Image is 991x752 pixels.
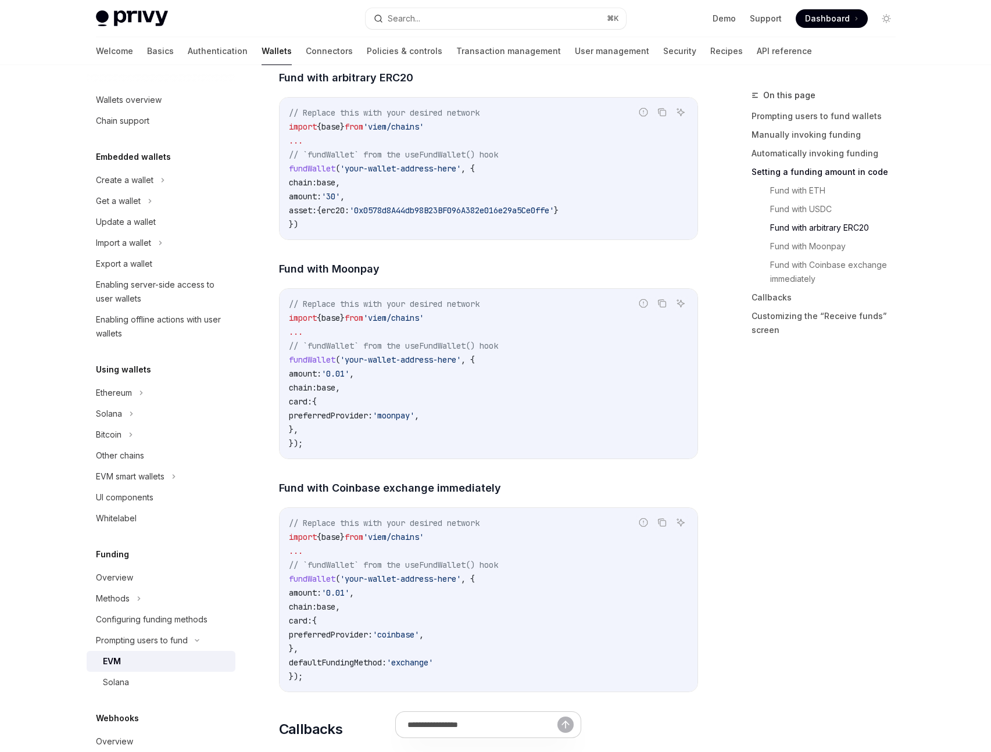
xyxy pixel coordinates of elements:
[289,588,321,598] span: amount:
[461,163,475,174] span: , {
[317,532,321,542] span: {
[312,615,317,626] span: {
[752,126,905,144] a: Manually invoking funding
[752,163,905,181] a: Setting a funding amount in code
[289,177,317,188] span: chain:
[96,571,133,585] div: Overview
[575,37,649,65] a: User management
[96,735,133,749] div: Overview
[461,574,475,584] span: , {
[373,629,419,640] span: 'coinbase'
[752,288,905,307] a: Callbacks
[289,108,480,118] span: // Replace this with your desired network
[345,532,363,542] span: from
[87,382,235,403] button: Ethereum
[96,236,151,250] div: Import a wallet
[289,163,335,174] span: fundWallet
[414,410,419,421] span: ,
[877,9,896,28] button: Toggle dark mode
[96,386,132,400] div: Ethereum
[87,609,235,630] a: Configuring funding methods
[96,215,156,229] div: Update a wallet
[752,181,905,200] a: Fund with ETH
[752,144,905,163] a: Automatically invoking funding
[710,37,743,65] a: Recipes
[103,654,121,668] div: EVM
[289,424,298,435] span: },
[289,219,298,230] span: })
[321,121,340,132] span: base
[96,313,228,341] div: Enabling offline actions with user wallets
[321,205,349,216] span: erc20:
[279,70,413,85] span: Fund with arbitrary ERC20
[289,546,303,556] span: ...
[289,657,387,668] span: defaultFundingMethod:
[654,515,670,530] button: Copy the contents from the code block
[796,9,868,28] a: Dashboard
[340,121,345,132] span: }
[317,205,321,216] span: {
[673,105,688,120] button: Ask AI
[317,382,335,393] span: base
[262,37,292,65] a: Wallets
[289,135,303,146] span: ...
[96,407,122,421] div: Solana
[366,8,626,29] button: Search...⌘K
[87,588,235,609] button: Methods
[289,299,480,309] span: // Replace this with your desired network
[335,177,340,188] span: ,
[289,368,321,379] span: amount:
[96,449,144,463] div: Other chains
[87,672,235,693] a: Solana
[763,88,815,102] span: On this page
[367,37,442,65] a: Policies & controls
[96,470,164,484] div: EVM smart wallets
[87,309,235,344] a: Enabling offline actions with user wallets
[87,731,235,752] a: Overview
[96,428,121,442] div: Bitcoin
[636,296,651,311] button: Report incorrect code
[289,601,317,612] span: chain:
[87,110,235,131] a: Chain support
[805,13,850,24] span: Dashboard
[335,574,340,584] span: (
[306,37,353,65] a: Connectors
[673,296,688,311] button: Ask AI
[321,532,340,542] span: base
[340,191,345,202] span: ,
[636,105,651,120] button: Report incorrect code
[96,93,162,107] div: Wallets overview
[96,592,130,606] div: Methods
[289,341,498,351] span: // `fundWallet` from the useFundWallet() hook
[317,177,335,188] span: base
[87,651,235,672] a: EVM
[96,150,171,164] h5: Embedded wallets
[387,657,433,668] span: 'exchange'
[289,354,335,365] span: fundWallet
[96,114,149,128] div: Chain support
[654,105,670,120] button: Copy the contents from the code block
[752,200,905,219] a: Fund with USDC
[317,121,321,132] span: {
[636,515,651,530] button: Report incorrect code
[321,313,340,323] span: base
[279,480,501,496] span: Fund with Coinbase exchange immediately
[289,560,498,570] span: // `fundWallet` from the useFundWallet() hook
[456,37,561,65] a: Transaction management
[96,257,152,271] div: Export a wallet
[713,13,736,24] a: Demo
[289,532,317,542] span: import
[289,205,317,216] span: asset:
[654,296,670,311] button: Copy the contents from the code block
[752,237,905,256] a: Fund with Moonpay
[340,574,461,584] span: 'your-wallet-address-here'
[289,438,303,449] span: });
[96,363,151,377] h5: Using wallets
[335,354,340,365] span: (
[87,567,235,588] a: Overview
[349,368,354,379] span: ,
[373,410,414,421] span: 'moonpay'
[188,37,248,65] a: Authentication
[419,629,424,640] span: ,
[289,327,303,337] span: ...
